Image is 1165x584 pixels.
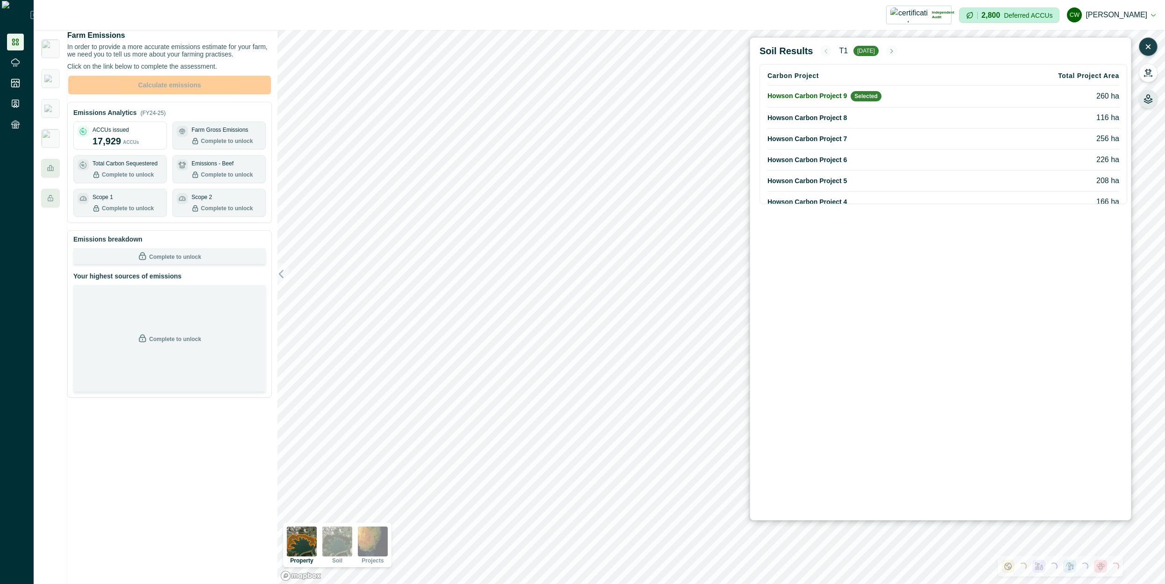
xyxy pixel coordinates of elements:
p: Complete to unlock [201,204,253,213]
p: Total Carbon Sequestered [92,159,157,168]
span: Selected [851,91,881,101]
img: Logo [2,1,30,29]
td: Howson Carbon Project 4 [767,192,996,213]
td: 256 ha [996,128,1119,150]
p: Complete to unlock [149,333,201,343]
p: Complete to unlock [102,171,154,179]
p: Emissions breakdown [73,235,142,244]
p: Scope 2 [192,193,212,201]
p: Scope 1 [92,193,113,201]
a: Mapbox logo [280,570,321,581]
img: greenham_logo.png [44,75,57,82]
th: Total Project Area [996,66,1119,85]
img: insight_carbon.png [41,39,60,58]
td: 226 ha [996,150,1119,171]
p: Projects [362,558,384,563]
p: (FY24-25) [141,109,166,117]
span: [DATE] [853,46,879,56]
p: Complete to unlock [201,137,253,145]
p: ACCUs [123,137,139,146]
img: soil preview [322,527,352,556]
td: Howson Carbon Project 5 [767,171,996,192]
p: Farm Emissions [67,30,125,41]
p: Independent Audit [932,10,954,20]
td: Howson Carbon Project 9 [767,85,996,107]
td: Howson Carbon Project 7 [767,128,996,150]
td: 260 ha [996,85,1119,107]
button: Calculate emissions [68,76,271,94]
img: property preview [287,527,317,556]
p: Deferred ACCUs [1004,12,1052,19]
button: certification logoIndependent Audit [886,6,952,24]
canvas: Map [277,30,1165,584]
td: Howson Carbon Project 8 [767,107,996,128]
p: Emissions - Beef [192,159,234,168]
p: Your highest sources of emissions [73,271,182,281]
p: 17,929 [92,134,121,148]
p: Click on the link below to complete the assessment. [67,63,272,70]
img: projects preview [358,527,388,556]
p: T1 [839,45,848,57]
button: cadel watson[PERSON_NAME] [1067,4,1156,26]
p: 2,800 [981,12,1000,19]
p: Complete to unlock [149,251,201,261]
p: Complete to unlock [201,171,253,179]
p: ACCUs issued [92,126,129,134]
img: certification logo [890,7,928,22]
img: insight_readygraze.jpg [41,129,60,148]
p: Property [290,558,313,563]
th: Carbon Project [767,66,996,85]
p: Soil [332,558,342,563]
p: Complete to unlock [102,204,154,213]
td: Howson Carbon Project 6 [767,150,996,171]
p: Emissions Analytics [73,108,137,118]
td: 208 ha [996,171,1119,192]
td: 166 ha [996,192,1119,213]
p: Farm Gross Emissions [192,126,248,134]
td: 116 ha [996,107,1119,128]
img: greenham_never_ever.png [44,105,57,112]
h2: Soil Results [760,45,813,57]
p: In order to provide a more accurate emissions estimate for your farm, we need you to tell us more... [67,43,272,58]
